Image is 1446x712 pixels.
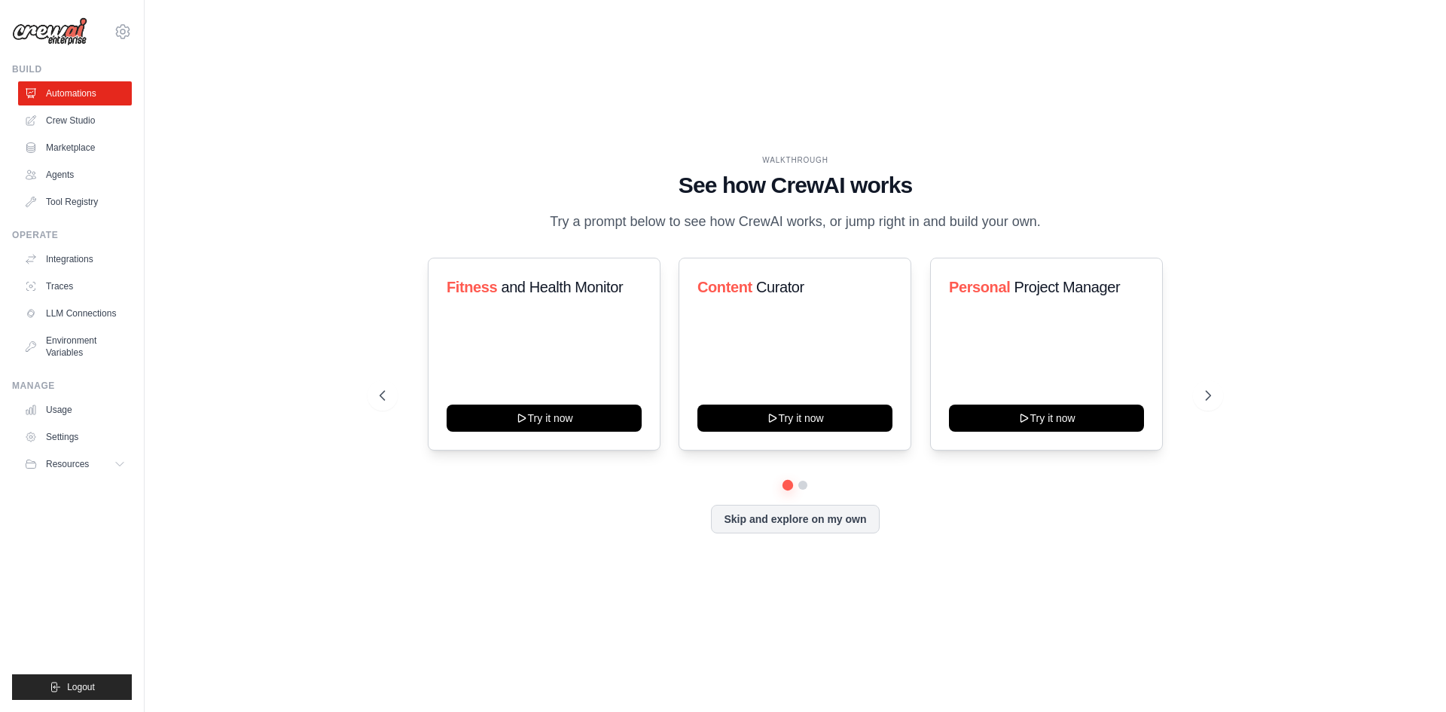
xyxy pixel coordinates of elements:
a: Traces [18,274,132,298]
img: Logo [12,17,87,46]
span: Curator [756,279,804,295]
a: Integrations [18,247,132,271]
button: Try it now [447,405,642,432]
a: Marketplace [18,136,132,160]
a: Crew Studio [18,108,132,133]
a: Settings [18,425,132,449]
div: Build [12,63,132,75]
button: Skip and explore on my own [711,505,879,533]
span: Project Manager [1014,279,1120,295]
div: WALKTHROUGH [380,154,1211,166]
a: Environment Variables [18,328,132,365]
a: Tool Registry [18,190,132,214]
div: Manage [12,380,132,392]
span: and Health Monitor [501,279,623,295]
span: Content [697,279,752,295]
a: Usage [18,398,132,422]
a: LLM Connections [18,301,132,325]
button: Try it now [949,405,1144,432]
span: Resources [46,458,89,470]
button: Logout [12,674,132,700]
div: Operate [12,229,132,241]
button: Try it now [697,405,892,432]
a: Agents [18,163,132,187]
button: Resources [18,452,132,476]
span: Fitness [447,279,497,295]
a: Automations [18,81,132,105]
p: Try a prompt below to see how CrewAI works, or jump right in and build your own. [542,211,1048,233]
span: Personal [949,279,1010,295]
span: Logout [67,681,95,693]
h1: See how CrewAI works [380,172,1211,199]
